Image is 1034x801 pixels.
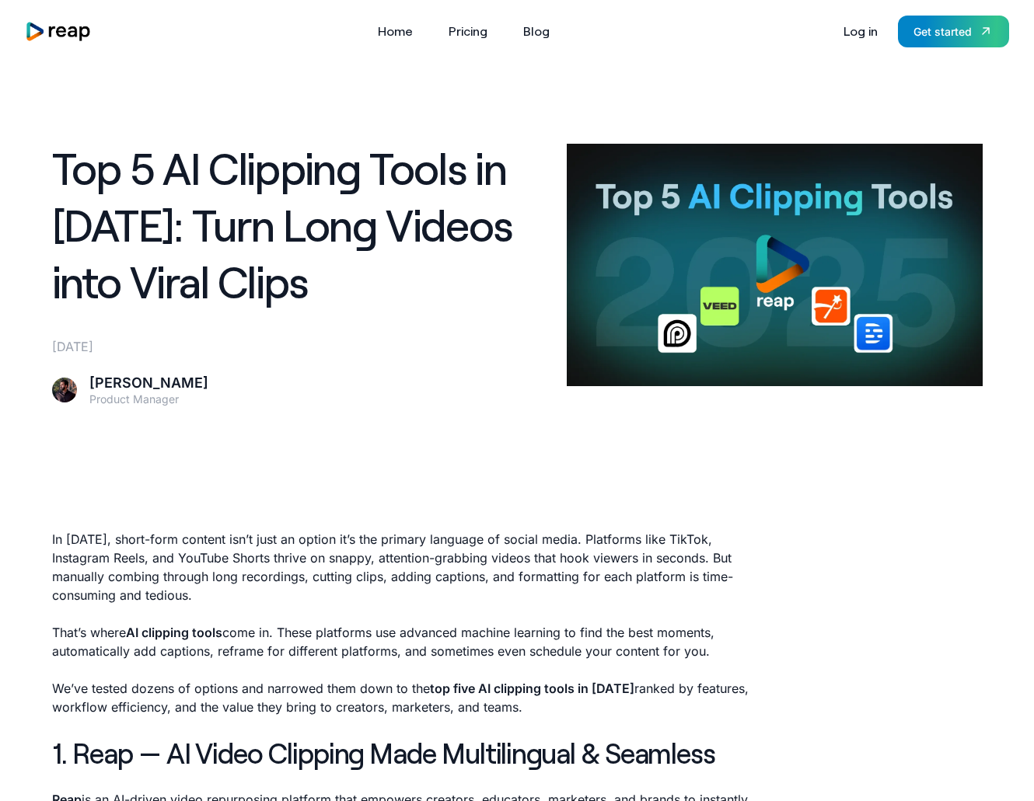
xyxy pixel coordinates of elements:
[89,374,208,392] div: [PERSON_NAME]
[52,735,755,771] h2: 1. Reap — AI Video Clipping Made Multilingual & Seamless
[836,19,886,44] a: Log in
[441,19,495,44] a: Pricing
[913,23,972,40] div: Get started
[515,19,557,44] a: Blog
[430,681,634,696] strong: top five AI clipping tools in [DATE]
[52,679,755,716] p: We’ve tested dozens of options and narrowed them down to the ranked by features, workflow efficie...
[52,140,548,309] h1: Top 5 AI Clipping Tools in [DATE]: Turn Long Videos into Viral Clips
[52,623,755,660] p: That’s where come in. These platforms use advanced machine learning to find the best moments, aut...
[25,21,92,42] img: reap logo
[25,21,92,42] a: home
[898,16,1009,47] a: Get started
[52,530,755,604] p: In [DATE], short-form content isn’t just an option it’s the primary language of social media. Pla...
[89,392,208,406] div: Product Manager
[370,19,421,44] a: Home
[52,337,548,356] div: [DATE]
[126,625,222,640] strong: AI clipping tools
